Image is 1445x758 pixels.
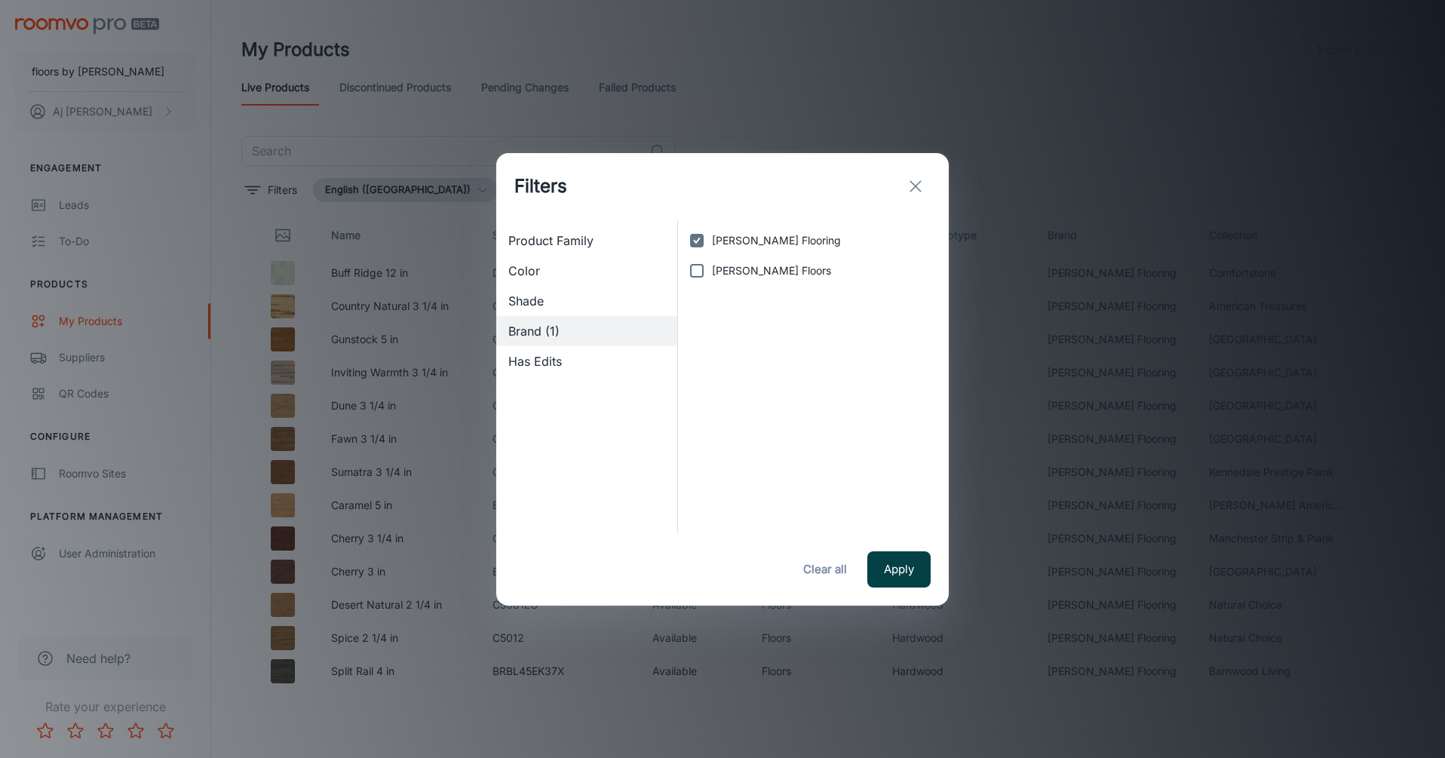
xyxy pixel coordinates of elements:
span: Color [508,262,665,280]
button: exit [900,171,931,201]
div: Color [496,256,677,286]
span: Shade [508,292,665,310]
span: Brand (1) [508,322,665,340]
span: [PERSON_NAME] Flooring [712,232,841,249]
button: Apply [867,551,931,588]
button: Clear all [795,551,855,588]
div: Product Family [496,226,677,256]
div: Brand (1) [496,316,677,346]
span: Has Edits [508,352,665,370]
span: [PERSON_NAME] Floors [712,262,831,279]
div: Shade [496,286,677,316]
div: Has Edits [496,346,677,376]
h1: Filters [514,173,567,200]
span: Product Family [508,232,665,250]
